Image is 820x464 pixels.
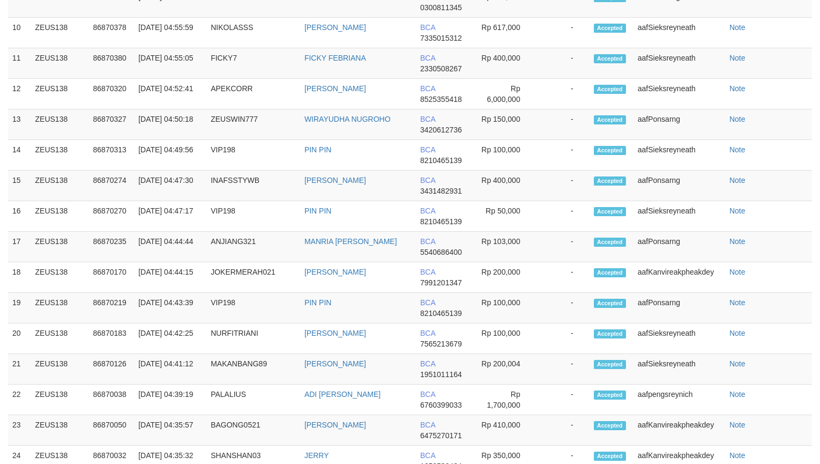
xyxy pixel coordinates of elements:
td: MAKANBANG89 [206,354,300,385]
td: [DATE] 04:44:15 [134,262,206,293]
td: [DATE] 04:55:59 [134,18,206,48]
td: ZEUS138 [31,109,89,140]
span: Accepted [594,299,626,308]
td: Rp 400,000 [474,48,536,79]
td: 14 [8,140,31,171]
td: Rp 410,000 [474,415,536,446]
td: - [536,79,590,109]
span: Accepted [594,24,626,33]
td: 18 [8,262,31,293]
td: 86870378 [89,18,135,48]
td: ZEUS138 [31,415,89,446]
td: 19 [8,293,31,323]
span: 2330508267 [420,64,462,73]
td: 86870235 [89,232,135,262]
span: BCA [420,145,435,154]
td: ZEUS138 [31,323,89,354]
td: [DATE] 04:42:25 [134,323,206,354]
td: ZEUSWIN777 [206,109,300,140]
td: ZEUS138 [31,385,89,415]
span: 6760399033 [420,401,462,409]
span: 7991201347 [420,278,462,287]
span: 3420612736 [420,126,462,134]
td: 86870038 [89,385,135,415]
a: Note [729,84,746,93]
td: 86870313 [89,140,135,171]
span: Accepted [594,176,626,186]
td: aafPonsarng [633,293,725,323]
td: [DATE] 04:39:19 [134,385,206,415]
a: Note [729,237,746,246]
td: - [536,201,590,232]
a: [PERSON_NAME] [304,329,366,337]
td: ZEUS138 [31,201,89,232]
td: - [536,293,590,323]
td: Rp 400,000 [474,171,536,201]
a: JERRY [304,451,329,460]
td: Rp 100,000 [474,293,536,323]
td: ZEUS138 [31,140,89,171]
td: Rp 150,000 [474,109,536,140]
td: [DATE] 04:49:56 [134,140,206,171]
td: - [536,323,590,354]
span: BCA [420,54,435,62]
a: FICKY FEBRIANA [304,54,366,62]
span: 5540686400 [420,248,462,256]
td: NIKOLASSS [206,18,300,48]
span: 6475270171 [420,431,462,440]
td: aafSieksreyneath [633,48,725,79]
td: 86870380 [89,48,135,79]
a: ADI [PERSON_NAME] [304,390,381,399]
td: - [536,48,590,79]
span: 7335015312 [420,34,462,42]
td: 17 [8,232,31,262]
span: Accepted [594,421,626,430]
a: WIRAYUDHA NUGROHO [304,115,391,123]
span: Accepted [594,146,626,155]
td: [DATE] 04:47:30 [134,171,206,201]
td: 86870270 [89,201,135,232]
span: BCA [420,23,435,32]
span: Accepted [594,115,626,124]
td: Rp 200,000 [474,262,536,293]
a: Note [729,421,746,429]
td: ZEUS138 [31,79,89,109]
a: Note [729,54,746,62]
a: Note [729,23,746,32]
td: - [536,232,590,262]
td: ZEUS138 [31,48,89,79]
td: - [536,171,590,201]
td: 86870327 [89,109,135,140]
a: Note [729,176,746,185]
td: aafSieksreyneath [633,79,725,109]
td: aafSieksreyneath [633,323,725,354]
td: ZEUS138 [31,262,89,293]
a: [PERSON_NAME] [304,421,366,429]
td: aafSieksreyneath [633,201,725,232]
a: MANRIA [PERSON_NAME] [304,237,397,246]
td: - [536,140,590,171]
td: 86870183 [89,323,135,354]
span: 8210465139 [420,217,462,226]
td: - [536,354,590,385]
span: BCA [420,298,435,307]
a: Note [729,298,746,307]
td: PALALIUS [206,385,300,415]
a: [PERSON_NAME] [304,359,366,368]
td: aafPonsarng [633,109,725,140]
span: BCA [420,329,435,337]
td: ZEUS138 [31,171,89,201]
td: [DATE] 04:50:18 [134,109,206,140]
td: aafPonsarng [633,171,725,201]
span: Accepted [594,238,626,247]
a: Note [729,329,746,337]
td: 12 [8,79,31,109]
span: Accepted [594,360,626,369]
td: [DATE] 04:47:17 [134,201,206,232]
span: BCA [420,421,435,429]
span: BCA [420,268,435,276]
span: Accepted [594,391,626,400]
span: 7565213679 [420,340,462,348]
span: 8525355418 [420,95,462,104]
td: [DATE] 04:44:44 [134,232,206,262]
